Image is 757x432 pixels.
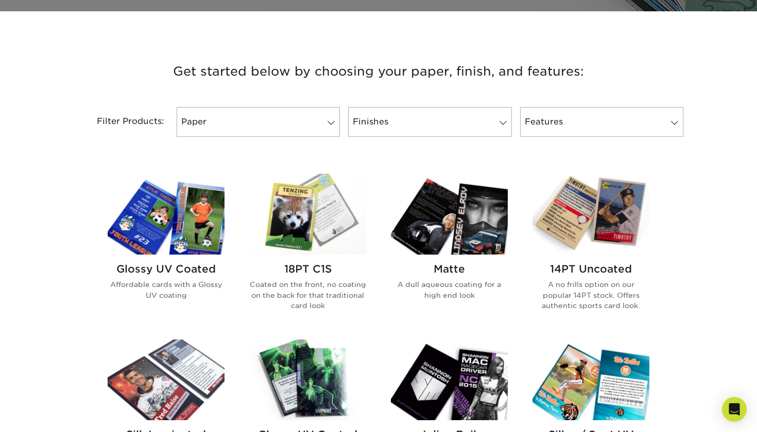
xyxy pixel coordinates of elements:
img: 18PT C1S Trading Cards [249,174,366,255]
img: Glossy UV Coated Trading Cards [108,174,225,255]
a: Glossy UV Coated Trading Cards Glossy UV Coated Affordable cards with a Glossy UV coating [108,174,225,327]
a: 14PT Uncoated Trading Cards 14PT Uncoated A no frills option on our popular 14PT stock. Offers au... [532,174,649,327]
img: Silk Laminated Trading Cards [108,339,225,420]
div: Open Intercom Messenger [722,397,747,422]
iframe: Google Customer Reviews [3,401,88,428]
a: 18PT C1S Trading Cards 18PT C1S Coated on the front, no coating on the back for that traditional ... [249,174,366,327]
a: Features [520,107,683,137]
div: Filter Products: [70,107,173,137]
p: Affordable cards with a Glossy UV coating [108,279,225,300]
h2: Matte [391,263,508,275]
p: A no frills option on our popular 14PT stock. Offers authentic sports card look. [532,279,649,311]
img: Glossy UV Coated w/ Inline Foil Trading Cards [249,339,366,420]
img: Matte Trading Cards [391,174,508,255]
p: A dull aqueous coating for a high end look [391,279,508,300]
h2: 18PT C1S [249,263,366,275]
h3: Get started below by choosing your paper, finish, and features: [77,48,680,95]
h2: Glossy UV Coated [108,263,225,275]
p: Coated on the front, no coating on the back for that traditional card look [249,279,366,311]
img: 14PT Uncoated Trading Cards [532,174,649,255]
h2: 14PT Uncoated [532,263,649,275]
a: Matte Trading Cards Matte A dull aqueous coating for a high end look [391,174,508,327]
a: Finishes [348,107,511,137]
img: Inline Foil Trading Cards [391,339,508,420]
img: Silk w/ Spot UV Trading Cards [532,339,649,420]
a: Paper [177,107,340,137]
